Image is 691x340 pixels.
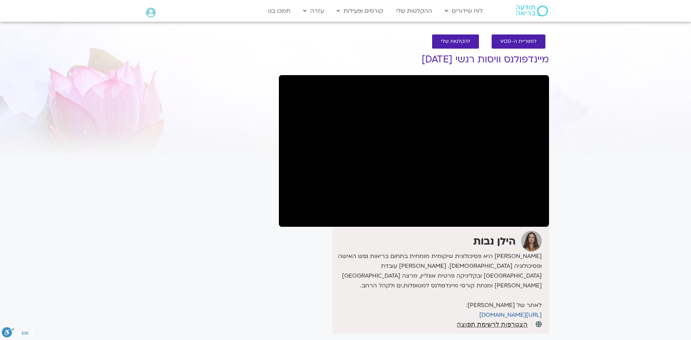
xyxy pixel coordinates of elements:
a: לספריית ה-VOD [492,34,545,49]
a: הצטרפות לרשימת תפוצה [457,321,528,328]
a: תמכו בנו [264,4,294,18]
a: לוח שידורים [441,4,486,18]
h1: מיינדפולנס וויסות רגשי [DATE] [279,54,549,65]
a: להקלטות שלי [432,34,479,49]
a: ההקלטות שלי [392,4,436,18]
img: תודעה בריאה [516,5,548,16]
a: עזרה [300,4,328,18]
p: [PERSON_NAME] היא פסיכולוגית שיקומית מומחית בתחום בריאות נפש האישה ופסיכולוגיה [DEMOGRAPHIC_DATA]... [334,251,541,291]
span: לספריית ה-VOD [500,39,537,44]
a: קורסים ופעילות [333,4,387,18]
a: [URL][DOMAIN_NAME] [479,311,542,319]
p: לאתר של [PERSON_NAME]: [334,300,541,310]
span: להקלטות שלי [441,39,470,44]
img: הילן נבות [521,231,542,251]
strong: הילן נבות [473,234,516,248]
